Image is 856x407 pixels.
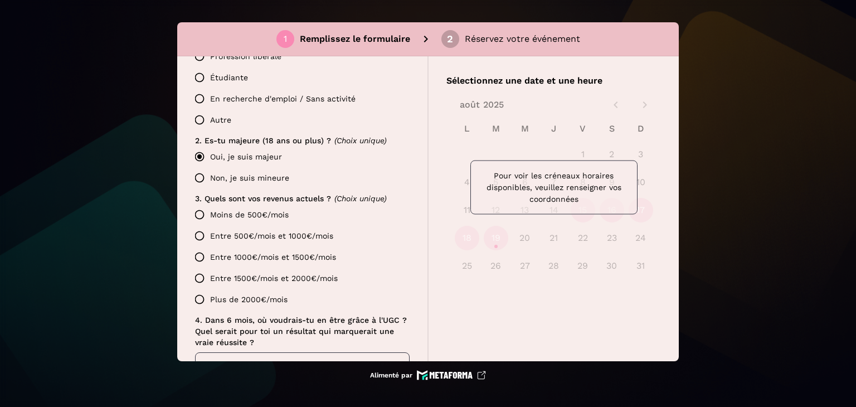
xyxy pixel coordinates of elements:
[370,370,486,380] a: Alimenté par
[447,33,453,45] font: 2
[195,194,331,203] font: 3. Quels sont vos revenus actuels ?
[210,210,289,219] font: Moins de 500€/mois
[210,73,248,82] font: Étudiante
[370,371,412,379] font: Alimenté par
[195,316,410,347] font: 4. Dans 6 mois, où voudrais-tu en être grâce à l'UGC ? Quel serait pour toi un résultat qui marqu...
[300,33,410,44] font: Remplissez le formulaire
[210,231,333,240] font: Entre 500€/mois et 1000€/mois
[487,171,621,203] font: Pour voir les créneaux horaires disponibles, veuillez renseigner vos coordonnées
[334,194,387,203] font: (Choix unique)
[334,136,387,145] font: (Choix unique)
[284,33,287,44] font: 1
[210,253,336,261] font: Entre 1000€/mois et 1500€/mois
[210,94,356,103] font: En recherche d'emploi / Sans activité
[210,173,289,182] font: Non, je suis mineure
[210,115,231,124] font: Autre
[210,274,338,283] font: Entre 1500€/mois et 2000€/mois
[465,33,580,44] font: Réservez votre événement
[210,295,288,304] font: Plus de 2000€/mois
[195,136,331,145] font: 2. Es-tu majeure (18 ans ou plus) ?
[446,75,602,86] font: Sélectionnez une date et une heure
[210,52,281,61] font: Profession libérale
[210,152,282,161] font: Oui, je suis majeur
